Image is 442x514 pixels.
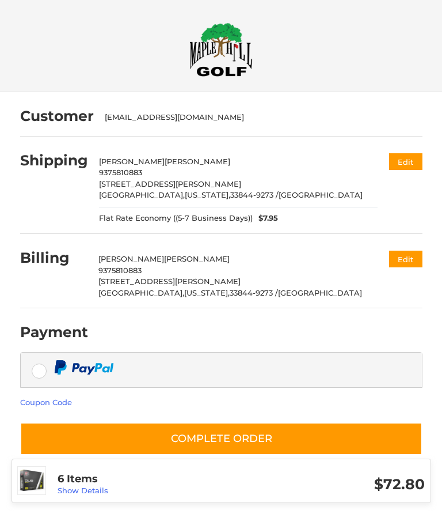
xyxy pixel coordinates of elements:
[20,422,422,455] button: Complete order
[164,254,230,263] span: [PERSON_NAME]
[99,213,253,224] span: Flat Rate Economy ((5-7 Business Days))
[253,213,278,224] span: $7.95
[389,251,422,267] button: Edit
[278,288,362,297] span: [GEOGRAPHIC_DATA]
[54,360,114,375] img: PayPal icon
[20,152,88,169] h2: Shipping
[18,467,45,494] img: Wilson Staff DUO Soft Golf Balls - Prior Generation
[241,475,425,493] h3: $72.80
[189,22,253,77] img: Maple Hill Golf
[20,398,72,407] a: Coupon Code
[99,157,165,166] span: [PERSON_NAME]
[389,153,422,170] button: Edit
[230,288,278,297] span: 33844-9273 /
[58,486,108,495] a: Show Details
[99,179,241,188] span: [STREET_ADDRESS][PERSON_NAME]
[185,190,230,199] span: [US_STATE],
[98,277,241,286] span: [STREET_ADDRESS][PERSON_NAME]
[230,190,279,199] span: 33844-9273 /
[105,112,411,123] div: [EMAIL_ADDRESS][DOMAIN_NAME]
[98,288,184,297] span: [GEOGRAPHIC_DATA],
[98,254,164,263] span: [PERSON_NAME]
[99,168,142,177] span: 9375810883
[184,288,230,297] span: [US_STATE],
[99,190,185,199] span: [GEOGRAPHIC_DATA],
[20,249,87,267] h2: Billing
[98,266,142,275] span: 9375810883
[279,190,363,199] span: [GEOGRAPHIC_DATA]
[20,107,94,125] h2: Customer
[165,157,230,166] span: [PERSON_NAME]
[58,473,241,486] h3: 6 Items
[20,323,88,341] h2: Payment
